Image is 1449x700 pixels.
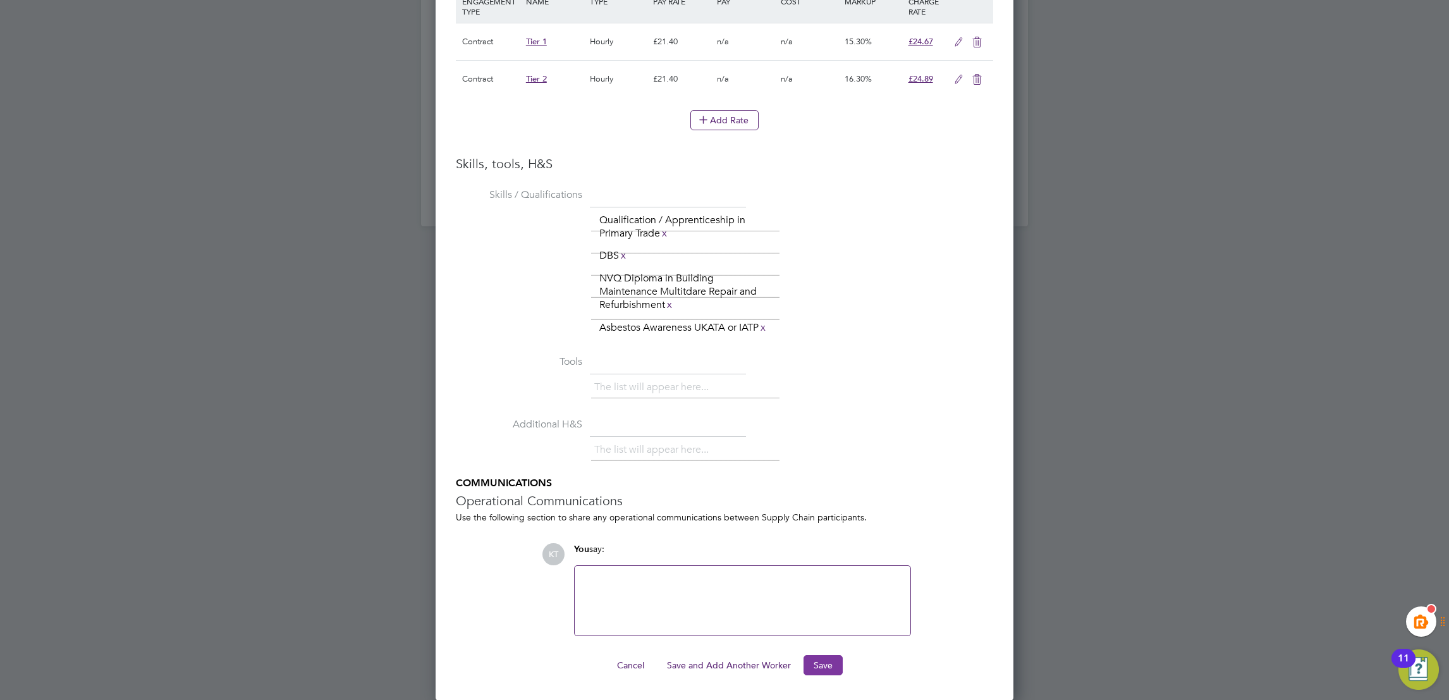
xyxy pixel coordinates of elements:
[1398,649,1439,690] button: Open Resource Center, 11 new notifications
[717,73,729,84] span: n/a
[456,512,993,523] div: Use the following section to share any operational communications between Supply Chain participants.
[908,73,933,84] span: £24.89
[690,110,759,130] button: Add Rate
[607,655,654,675] button: Cancel
[908,36,933,47] span: £24.67
[456,493,993,509] h3: Operational Communications
[594,270,778,313] li: NVQ Diploma in Building Maintenance Multitdare Repair and Refurbishment
[526,36,547,47] span: Tier 1
[594,319,773,336] li: Asbestos Awareness UKATA or IATP
[456,156,993,172] h3: Skills, tools, H&S
[594,247,633,264] li: DBS
[665,297,674,313] a: x
[574,543,911,565] div: say:
[845,73,872,84] span: 16.30%
[804,655,843,675] button: Save
[781,73,793,84] span: n/a
[657,655,801,675] button: Save and Add Another Worker
[781,36,793,47] span: n/a
[459,23,523,60] div: Contract
[650,23,714,60] div: £21.40
[845,36,872,47] span: 15.30%
[456,188,582,202] label: Skills / Qualifications
[574,544,589,555] span: You
[759,319,767,336] a: x
[660,225,669,242] a: x
[717,36,729,47] span: n/a
[526,73,547,84] span: Tier 2
[456,355,582,369] label: Tools
[456,418,582,431] label: Additional H&S
[619,247,628,264] a: x
[587,23,651,60] div: Hourly
[459,61,523,97] div: Contract
[1398,658,1409,675] div: 11
[456,477,993,490] h5: COMMUNICATIONS
[542,543,565,565] span: KT
[594,441,714,458] li: The list will appear here...
[594,212,778,242] li: Qualification / Apprenticeship in Primary Trade
[650,61,714,97] div: £21.40
[587,61,651,97] div: Hourly
[594,379,714,396] li: The list will appear here...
